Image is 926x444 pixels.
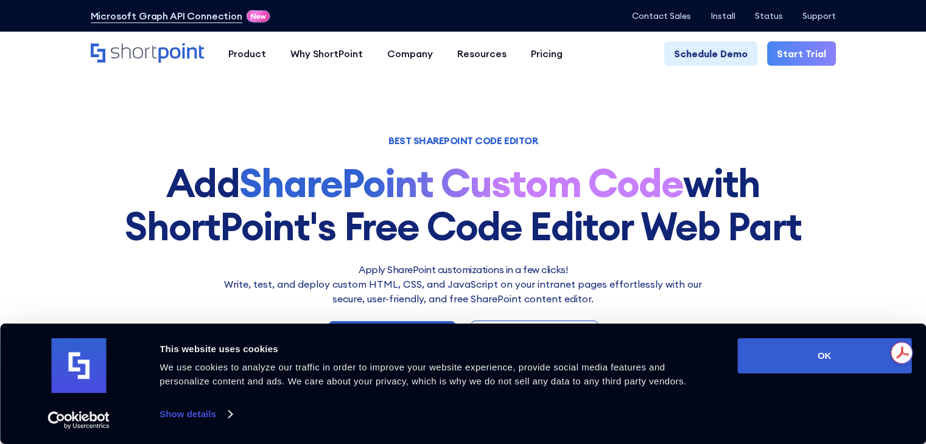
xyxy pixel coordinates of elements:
[632,11,691,21] a: Contact Sales
[160,342,710,356] div: This website uses cookies
[531,46,563,61] div: Pricing
[375,41,445,66] a: Company
[91,162,836,248] h1: Add with ShortPoint's Free Code Editor Web Part
[664,41,757,66] a: Schedule Demo
[91,136,836,145] h1: BEST SHAREPOINT CODE EDITOR
[328,321,456,359] a: Download Free
[228,46,266,61] div: Product
[160,362,686,386] span: We use cookies to analyze our traffic in order to improve your website experience, provide social...
[217,277,710,306] p: Write, test, and deploy custom HTML, CSS, and JavaScript on your intranet pages effortlessly wi﻿t...
[239,158,684,207] strong: SharePoint Custom Code
[91,43,204,64] a: Home
[26,411,132,429] a: Usercentrics Cookiebot - opens in a new window
[445,41,519,66] a: Resources
[216,41,278,66] a: Product
[290,46,363,61] div: Why ShortPoint
[737,338,911,373] button: OK
[217,262,710,277] h2: Apply SharePoint customizations in a few clicks!
[767,41,836,66] a: Start Trial
[471,321,598,359] a: Watch Video
[91,9,242,23] a: Microsoft Graph API Connection
[755,11,783,21] a: Status
[387,46,433,61] div: Company
[160,405,231,423] a: Show details
[707,304,926,444] iframe: Chat Widget
[710,11,735,21] a: Install
[51,338,106,393] img: logo
[457,46,507,61] div: Resources
[802,11,836,21] a: Support
[278,41,375,66] a: Why ShortPoint
[519,41,575,66] a: Pricing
